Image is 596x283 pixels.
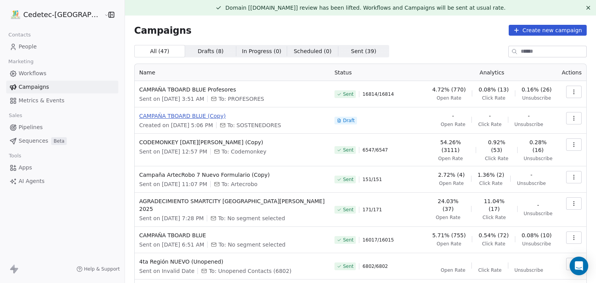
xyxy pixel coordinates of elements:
span: 4.72% (770) [432,86,466,93]
span: Unsubscribe [522,95,551,101]
span: Sent [343,207,353,213]
span: Sent [343,147,353,153]
span: Cedetec-[GEOGRAPHIC_DATA] [23,10,102,20]
span: Open Rate [441,267,466,273]
span: Sent [343,263,353,269]
span: 11.04% (17) [478,197,511,213]
span: Tools [5,150,24,162]
span: Workflows [19,69,47,78]
th: Actions [557,64,586,81]
span: In Progress ( 0 ) [242,47,282,55]
span: Sent on [DATE] 12:57 PM [139,148,207,155]
button: Cedetec-[GEOGRAPHIC_DATA] [9,8,99,21]
span: To: PROFESORES [218,95,264,103]
a: Workflows [6,67,118,80]
span: Campaña ArtecRobo 7 Nuevo Formulario (Copy) [139,171,325,179]
th: Name [135,64,330,81]
span: Unsubscribe [524,211,553,217]
span: 171 / 171 [362,207,382,213]
span: Click Rate [478,267,501,273]
span: Sent on [DATE] 7:28 PM [139,214,204,222]
span: - [537,201,539,209]
span: Open Rate [439,180,464,186]
th: Analytics [427,64,557,81]
span: 0.54% (72) [478,231,509,239]
span: - [452,112,454,120]
span: 0.16% (26) [521,86,552,93]
span: People [19,43,37,51]
span: 0.28% (16) [524,138,553,154]
span: - [530,171,532,179]
span: Apps [19,164,32,172]
span: Click Rate [485,155,508,162]
span: Campaigns [134,25,192,36]
span: 1.36% (2) [478,171,504,179]
span: CAMPAÑA TBOARD BLUE Profesores [139,86,325,93]
span: To: Unopened Contacts (6802) [209,267,291,275]
span: To: Codemonkey [222,148,266,155]
span: 16017 / 16015 [362,237,394,243]
span: CAMPAÑA TBOARD BLUE [139,231,325,239]
span: Click Rate [482,241,505,247]
span: Contacts [5,29,34,41]
span: Unsubscribe [522,241,551,247]
span: AI Agents [19,177,45,185]
a: Help & Support [76,266,120,272]
span: Click Rate [482,95,505,101]
span: To: SOSTENEDORES [227,121,281,129]
span: To: Artecrobo [222,180,258,188]
span: Campaigns [19,83,49,91]
span: 2.72% (4) [438,171,465,179]
span: Domain [[DOMAIN_NAME]] review has been lifted. Workflows and Campaigns will be sent at usual rate. [225,5,506,11]
a: People [6,40,118,53]
span: Metrics & Events [19,97,64,105]
span: Sequences [19,137,48,145]
span: Sales [5,110,26,121]
span: Click Rate [483,214,506,221]
span: Unsubscribe [524,155,553,162]
span: - [528,112,530,120]
span: Sent on [DATE] 3:51 AM [139,95,204,103]
span: Unsubscribe [515,267,543,273]
span: 151 / 151 [362,176,382,183]
span: 4ta Región NUEVO (Unopened) [139,258,325,266]
a: Apps [6,161,118,174]
span: 24.03% (37) [431,197,465,213]
span: Open Rate [437,95,461,101]
span: 16814 / 16814 [362,91,394,97]
div: Open Intercom Messenger [570,257,588,275]
span: Sent on Invalid Date [139,267,195,275]
span: Drafts ( 8 ) [198,47,223,55]
span: Click Rate [479,180,502,186]
span: Sent [343,91,353,97]
span: 6802 / 6802 [362,263,388,269]
span: Open Rate [437,241,461,247]
span: - [489,112,491,120]
span: To: No segment selected [218,214,285,222]
button: Create new campaign [509,25,587,36]
span: To: No segment selected [218,241,285,248]
span: Sent ( 39 ) [351,47,376,55]
span: Draft [343,117,355,124]
span: 0.92% (53) [482,138,511,154]
span: 0.08% (13) [478,86,509,93]
a: Pipelines [6,121,118,134]
span: Sent [343,176,353,183]
span: Unsubscribe [515,121,543,128]
a: Metrics & Events [6,94,118,107]
img: IMAGEN%2010%20A%C3%83%C2%91OS.png [11,10,20,19]
span: Sent [343,237,353,243]
span: 54.26% (3111) [431,138,470,154]
span: Open Rate [436,214,461,221]
span: Scheduled ( 0 ) [294,47,332,55]
th: Status [330,64,427,81]
span: 6547 / 6547 [362,147,388,153]
span: 5.71% (755) [432,231,466,239]
span: CODEMONKEY [DATE][PERSON_NAME] (Copy) [139,138,325,146]
span: Unsubscribe [517,180,546,186]
span: Created on [DATE] 5:06 PM [139,121,213,129]
span: Help & Support [84,266,120,272]
span: Beta [51,137,67,145]
span: Sent on [DATE] 6:51 AM [139,241,204,248]
span: AGRADECIMIENTO SMARTCITY [GEOGRAPHIC_DATA][PERSON_NAME] 2025 [139,197,325,213]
